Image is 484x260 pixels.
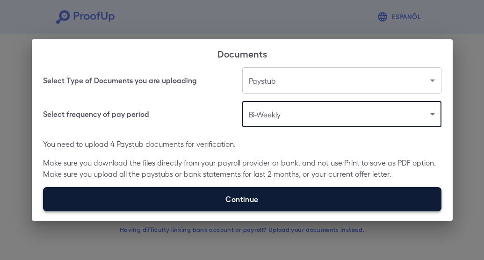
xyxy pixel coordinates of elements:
div: Paystub [242,67,441,94]
p: Make sure you download the files directly from your payroll provider or bank, and not use Print t... [43,157,441,180]
h6: Select frequency of pay period [43,108,149,120]
h2: Documents [32,39,453,67]
h6: Select Type of Documents you are uploading [43,75,197,86]
label: Continue [43,187,441,211]
div: Bi-Weekly [242,101,441,127]
p: You need to upload 4 Paystub documents for verification. [43,138,441,150]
